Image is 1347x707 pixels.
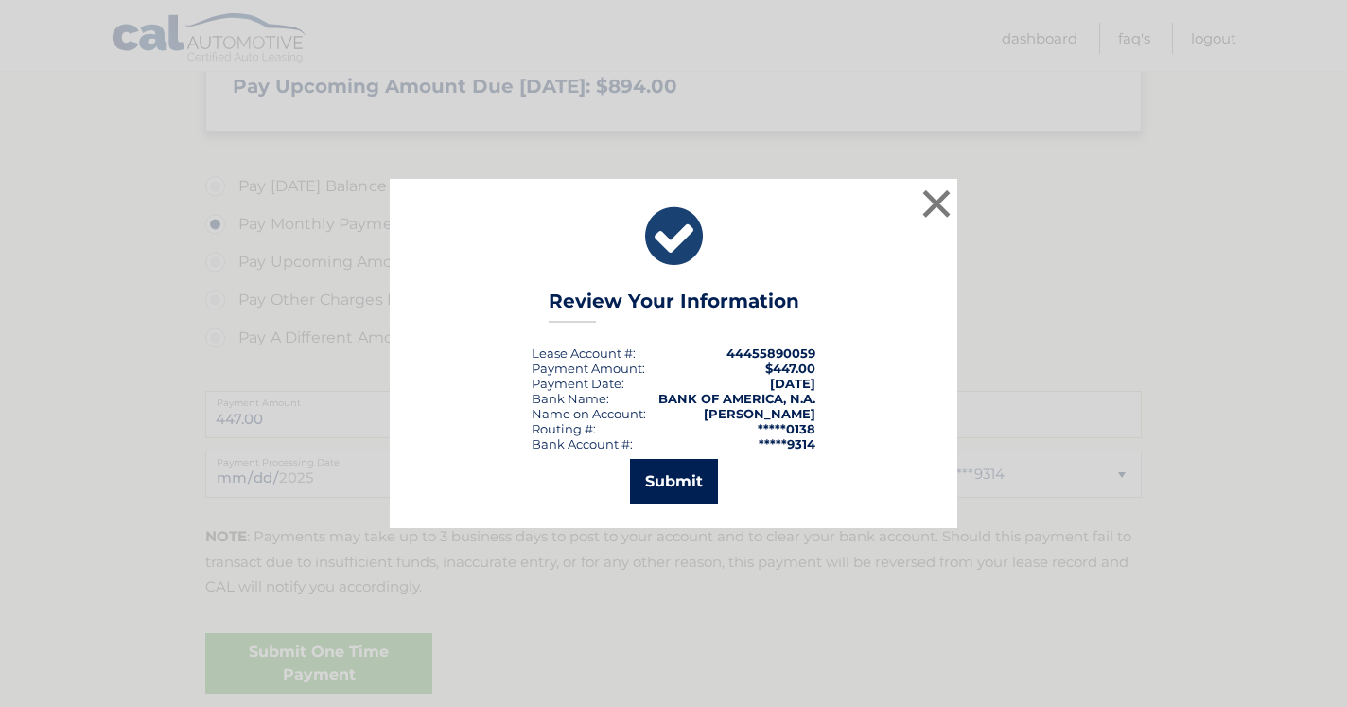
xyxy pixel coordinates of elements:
[549,290,799,323] h3: Review Your Information
[532,376,624,391] div: :
[532,436,633,451] div: Bank Account #:
[630,459,718,504] button: Submit
[532,345,636,361] div: Lease Account #:
[532,391,609,406] div: Bank Name:
[918,185,955,222] button: ×
[658,391,815,406] strong: BANK OF AMERICA, N.A.
[532,376,621,391] span: Payment Date
[532,361,645,376] div: Payment Amount:
[532,421,596,436] div: Routing #:
[726,345,815,361] strong: 44455890059
[770,376,815,391] span: [DATE]
[532,406,646,421] div: Name on Account:
[765,361,815,376] span: $447.00
[704,406,815,421] strong: [PERSON_NAME]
